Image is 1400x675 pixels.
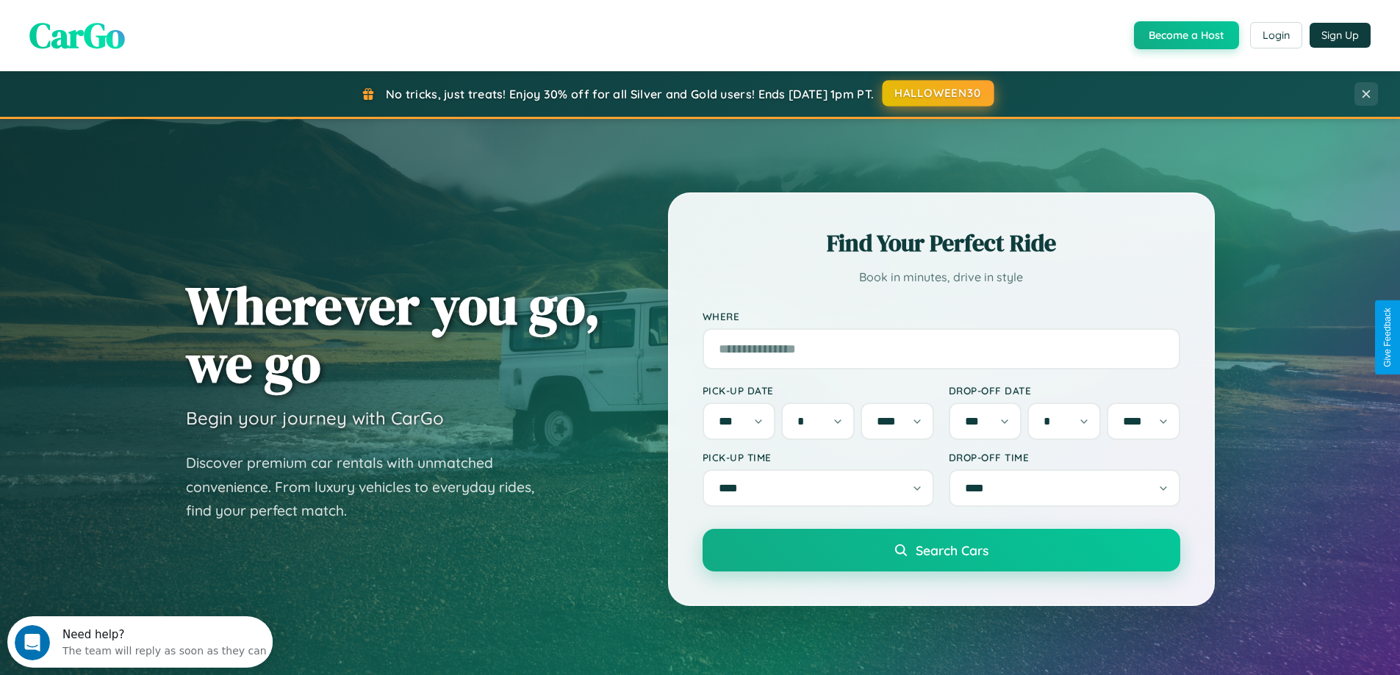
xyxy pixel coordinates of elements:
[1134,21,1239,49] button: Become a Host
[703,529,1180,571] button: Search Cars
[949,384,1180,397] label: Drop-off Date
[703,310,1180,322] label: Where
[1250,22,1302,48] button: Login
[7,616,273,668] iframe: Intercom live chat discovery launcher
[6,6,273,46] div: Open Intercom Messenger
[703,384,934,397] label: Pick-up Date
[949,451,1180,463] label: Drop-off Time
[55,12,259,24] div: Need help?
[29,11,125,59] span: CarGo
[703,227,1180,259] h2: Find Your Perfect Ride
[1310,23,1371,48] button: Sign Up
[55,24,259,40] div: The team will reply as soon as they can
[186,451,553,523] p: Discover premium car rentals with unmatched convenience. From luxury vehicles to everyday rides, ...
[386,87,874,101] span: No tricks, just treats! Enjoy 30% off for all Silver and Gold users! Ends [DATE] 1pm PT.
[186,407,444,429] h3: Begin your journey with CarGo
[1382,308,1393,367] div: Give Feedback
[883,80,994,107] button: HALLOWEEN30
[186,276,600,392] h1: Wherever you go, we go
[916,542,988,558] span: Search Cars
[703,451,934,463] label: Pick-up Time
[15,625,50,660] iframe: Intercom live chat
[703,267,1180,288] p: Book in minutes, drive in style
